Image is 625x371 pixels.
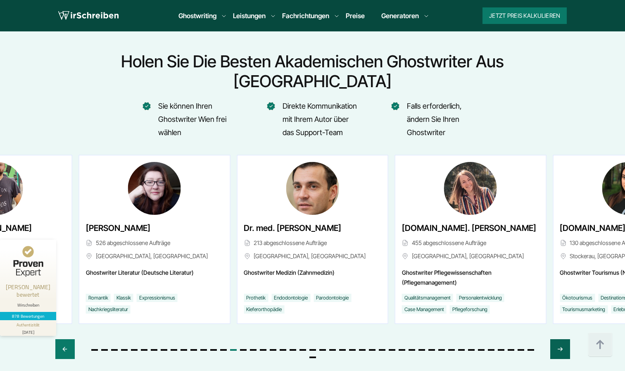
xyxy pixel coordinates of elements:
span: Go to slide 38 [458,349,465,351]
span: Go to slide 11 [190,349,197,351]
span: Go to slide 35 [428,349,435,351]
span: Go to slide 39 [468,349,475,351]
img: B.A. Sabina Ziegler [128,162,181,215]
span: Go to slide 7 [151,349,157,351]
span: Go to slide 14 [220,349,227,351]
li: Tourismusmarketing [560,305,608,314]
a: Ghostwriting [178,11,216,21]
span: Go to slide 23 [309,349,316,351]
span: Go to slide 30 [379,349,385,351]
span: Go to slide 5 [131,349,138,351]
li: Nachkriegsliteratur [86,305,131,314]
span: Go to slide 20 [280,349,286,351]
a: Fachrichtungen [282,11,329,21]
div: 14 / 46 [79,155,230,324]
span: Go to slide 17 [250,349,257,351]
span: Go to slide 43 [508,349,514,351]
span: Go to slide 27 [349,349,356,351]
span: Go to slide 25 [329,349,336,351]
span: [PERSON_NAME] [86,221,150,235]
img: Dr. med. Arthur Diaz [286,162,339,215]
a: Generatoren [381,11,419,21]
li: Ökotourismus [560,294,595,302]
li: Kieferorthopädie [244,305,284,314]
span: Go to slide 19 [270,349,276,351]
span: [DOMAIN_NAME]. [PERSON_NAME] [402,221,536,235]
button: Jetzt Preis kalkulieren [482,7,567,24]
span: Go to slide 37 [448,349,455,351]
li: Expressionismus [137,294,178,302]
span: Go to slide 13 [210,349,217,351]
span: Go to slide 33 [409,349,415,351]
span: Go to slide 10 [181,349,187,351]
li: Falls erforderlich, ändern Sie Ihren Ghostwriter [392,100,482,139]
span: Go to slide 32 [399,349,405,351]
span: Dr. med. [PERSON_NAME] [244,221,341,235]
li: Qualitätsmanagement [402,294,453,302]
span: Go to slide 6 [141,349,147,351]
div: Next slide [550,339,570,359]
span: Go to slide 12 [200,349,207,351]
li: Sie können Ihren Ghostwriter Wien frei wählen [143,100,234,139]
span: Go to slide 28 [359,349,366,351]
li: Prothetik [244,294,268,302]
img: button top [588,333,613,357]
li: Parodontologie [314,294,351,302]
span: Go to slide 9 [171,349,177,351]
a: Leistungen [233,11,266,21]
span: Go to slide 18 [260,349,266,351]
span: Go to slide 2 [101,349,108,351]
span: 213 abgeschlossene Aufträge [244,238,381,248]
span: Go to slide 42 [498,349,504,351]
span: Go to slide 29 [369,349,375,351]
span: Go to slide 1 [91,349,98,351]
span: Go to slide 21 [290,349,296,351]
span: Go to slide 34 [418,349,425,351]
span: Go to slide 26 [339,349,346,351]
span: Go to slide 4 [121,349,128,351]
div: 16 / 46 [395,155,546,324]
div: 15 / 46 [237,155,388,324]
div: [DATE] [3,328,53,334]
span: Ghostwriter Pflegewissenschaften (Pflegemanagement) [402,268,539,288]
div: Previous slide [55,339,75,359]
span: Go to slide 3 [111,349,118,351]
img: B.Sc. Lara Paul [444,162,497,215]
span: Go to slide 22 [299,349,306,351]
li: Direkte Kommunikation mit Ihrem Autor über das Support-Team [267,100,358,139]
h2: Holen Sie die besten akademischen Ghostwriter aus [GEOGRAPHIC_DATA] [55,52,570,91]
span: Ghostwriter Medizin (Zahnmedizin) [244,268,381,288]
div: Authentizität [17,322,40,328]
li: Romantik [86,294,111,302]
span: 455 abgeschlossene Aufträge [402,238,539,248]
li: Personalentwicklung [456,294,504,302]
li: Endodontologie [271,294,310,302]
span: Go to slide 15 [230,349,237,351]
div: Wirschreiben [3,302,53,308]
li: Case Management [402,305,447,314]
span: 526 abgeschlossene Aufträge [86,238,223,248]
span: Go to slide 44 [518,349,524,351]
span: [GEOGRAPHIC_DATA], [GEOGRAPHIC_DATA] [402,251,539,261]
span: Go to slide 24 [319,349,326,351]
span: Go to slide 40 [478,349,485,351]
li: Pflegeforschung [450,305,490,314]
span: Ghostwriter Literatur (Deutsche Literatur) [86,268,223,288]
span: Go to slide 31 [389,349,395,351]
span: Go to slide 46 [309,357,316,358]
span: Go to slide 36 [438,349,445,351]
span: [GEOGRAPHIC_DATA], [GEOGRAPHIC_DATA] [86,251,223,261]
a: Preise [346,12,365,20]
li: Klassik [114,294,133,302]
span: [GEOGRAPHIC_DATA], [GEOGRAPHIC_DATA] [244,251,381,261]
span: Go to slide 41 [488,349,494,351]
img: logo wirschreiben [58,10,119,22]
span: Go to slide 16 [240,349,247,351]
span: Go to slide 45 [528,349,534,351]
span: Go to slide 8 [161,349,167,351]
